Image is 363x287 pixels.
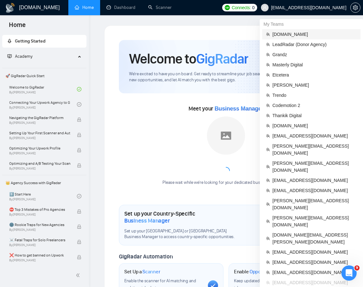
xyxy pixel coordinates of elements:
[9,189,77,203] a: 1️⃣ Start HereBy[PERSON_NAME]
[266,53,270,57] span: team
[250,269,290,275] span: Opportunity Alerts
[77,240,81,244] span: lock
[266,124,270,128] span: team
[266,270,270,274] span: team
[124,228,238,240] span: Set up your [GEOGRAPHIC_DATA] or [GEOGRAPHIC_DATA] Business Manager to access country-specific op...
[272,51,357,58] span: Grandz
[9,213,70,217] span: By [PERSON_NAME]
[266,32,270,36] span: team
[215,105,264,112] span: Business Manager
[7,54,12,58] span: fund-projection-screen
[272,160,357,174] span: [PERSON_NAME][EMAIL_ADDRESS][DOMAIN_NAME]
[225,5,230,10] img: upwork-logo.png
[7,54,32,59] span: Academy
[106,5,135,10] a: dashboardDashboard
[266,103,270,107] span: team
[272,31,357,38] span: [DOMAIN_NAME]
[266,219,270,223] span: team
[266,83,270,87] span: team
[266,237,270,240] span: team
[221,166,231,176] span: loading
[9,252,70,258] span: ❌ How to get banned on Upwork
[266,43,270,46] span: team
[9,228,70,232] span: By [PERSON_NAME]
[272,214,357,228] span: [PERSON_NAME][EMAIL_ADDRESS][DOMAIN_NAME]
[77,133,81,137] span: lock
[9,237,70,243] span: ☠️ Fatal Traps for Solo Freelancers
[9,136,70,140] span: By [PERSON_NAME]
[350,3,360,13] button: setting
[266,202,270,206] span: team
[272,112,357,119] span: Thankik Digital
[77,117,81,122] span: lock
[9,160,70,167] span: Optimizing and A/B Testing Your Scanner for Better Results
[272,187,357,194] span: [EMAIL_ADDRESS][DOMAIN_NAME]
[3,70,86,82] span: 🚀 GigRadar Quick Start
[75,5,94,10] a: homeHome
[188,105,264,112] span: Meet your
[266,148,270,151] span: team
[9,97,77,111] a: Connecting Your Upwork Agency to GigRadarBy[PERSON_NAME]
[9,130,70,136] span: Setting Up Your First Scanner and Auto-Bidder
[272,92,357,99] span: Trendo
[9,243,70,247] span: By [PERSON_NAME]
[272,41,357,48] span: LeadRadar (Donor Agency)
[272,249,357,256] span: [EMAIL_ADDRESS][DOMAIN_NAME]
[266,93,270,97] span: team
[15,54,32,59] span: Academy
[266,73,270,77] span: team
[9,115,70,121] span: Navigating the GigRadar Platform
[124,269,160,275] h1: Set Up a
[272,61,357,68] span: Masterly Digital
[129,71,281,83] span: We're excited to have you on board. Get ready to streamline your job search, unlock new opportuni...
[77,102,81,107] span: check-circle
[266,260,270,264] span: team
[124,210,238,224] h1: Set up your Country-Specific
[4,20,31,34] span: Home
[272,102,357,109] span: Codemotion 2
[266,178,270,182] span: team
[263,5,267,10] span: user
[272,279,357,286] span: [EMAIL_ADDRESS][DOMAIN_NAME]
[252,4,255,11] span: 0
[207,117,245,155] img: placeholder.png
[7,39,12,43] span: rocket
[142,269,160,275] span: Scanner
[266,63,270,67] span: team
[129,50,248,67] h1: Welcome to
[266,114,270,117] span: team
[272,197,357,211] span: [PERSON_NAME][EMAIL_ADDRESS][DOMAIN_NAME]
[119,253,173,260] span: GigRadar Automation
[2,35,86,48] li: Getting Started
[9,121,70,125] span: By [PERSON_NAME]
[9,167,70,170] span: By [PERSON_NAME]
[9,222,70,228] span: 🌚 Rookie Traps for New Agencies
[77,224,81,229] span: lock
[196,50,248,67] span: GigRadar
[76,272,82,278] span: double-left
[272,71,357,78] span: Etcetera
[350,5,360,10] a: setting
[77,209,81,214] span: lock
[260,19,363,29] div: My Teams
[159,180,293,186] div: Please wait while we're looking for your dedicated business manager...
[9,258,70,262] span: By [PERSON_NAME]
[266,281,270,284] span: team
[9,206,70,213] span: ⛔ Top 3 Mistakes of Pro Agencies
[272,132,357,139] span: [EMAIL_ADDRESS][DOMAIN_NAME]
[148,5,172,10] a: searchScanner
[15,38,45,44] span: Getting Started
[266,250,270,254] span: team
[77,148,81,152] span: lock
[272,177,357,184] span: [EMAIL_ADDRESS][DOMAIN_NAME]
[232,4,251,11] span: Connects:
[354,265,360,270] span: 9
[272,269,357,276] span: [EMAIL_ADDRESS][DOMAIN_NAME]
[272,122,357,129] span: [DOMAIN_NAME]
[9,82,77,96] a: Welcome to GigRadarBy[PERSON_NAME]
[124,217,170,224] span: Business Manager
[341,265,357,281] iframe: Intercom live chat
[77,255,81,259] span: lock
[266,134,270,138] span: team
[234,269,290,275] h1: Enable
